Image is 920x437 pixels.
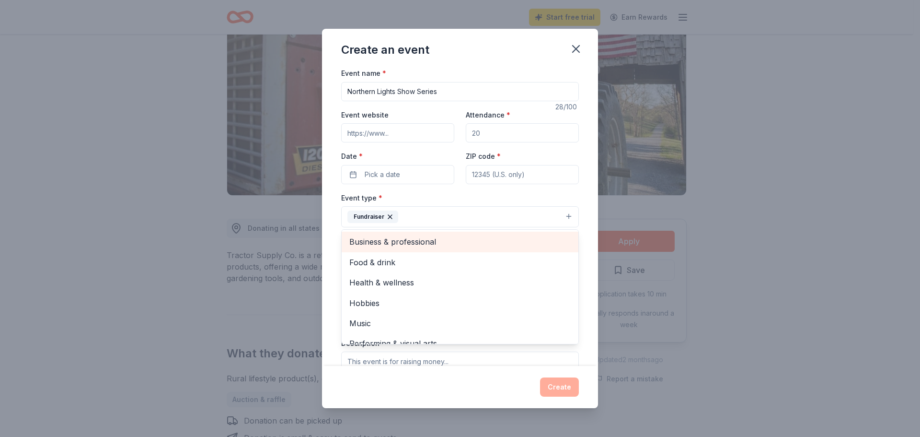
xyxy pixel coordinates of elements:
[349,276,571,289] span: Health & wellness
[341,229,579,344] div: Fundraiser
[349,236,571,248] span: Business & professional
[349,317,571,330] span: Music
[349,256,571,269] span: Food & drink
[349,337,571,350] span: Performing & visual arts
[349,297,571,309] span: Hobbies
[341,206,579,227] button: Fundraiser
[347,211,398,223] div: Fundraiser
